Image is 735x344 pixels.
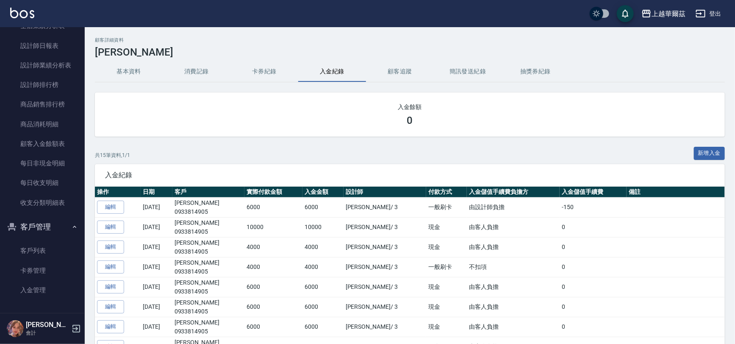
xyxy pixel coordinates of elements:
td: [DATE] [141,297,172,317]
td: 6000 [302,317,343,337]
h3: [PERSON_NAME] [95,46,725,58]
td: 10000 [302,217,343,237]
td: 4000 [302,257,343,277]
td: 0 [560,217,627,237]
th: 付款方式 [426,187,467,198]
th: 操作 [95,187,141,198]
td: 由客人負擔 [467,317,560,337]
a: 設計師日報表 [3,36,81,56]
button: 消費記錄 [163,62,230,82]
a: 入金管理 [3,280,81,300]
a: 每日非現金明細 [3,154,81,173]
p: 0933814905 [175,287,242,296]
h5: [PERSON_NAME] [26,321,69,329]
td: [PERSON_NAME] [172,297,244,317]
td: 由客人負擔 [467,277,560,297]
td: 由設計師負擔 [467,197,560,217]
p: 0933814905 [175,307,242,316]
td: [PERSON_NAME] / 3 [344,217,426,237]
td: [PERSON_NAME] / 3 [344,257,426,277]
td: -150 [560,197,627,217]
td: [PERSON_NAME] / 3 [344,197,426,217]
p: 共 15 筆資料, 1 / 1 [95,151,130,159]
a: 商品消耗明細 [3,115,81,134]
td: [DATE] [141,217,172,237]
button: save [617,5,634,22]
td: [PERSON_NAME] / 3 [344,277,426,297]
td: 6000 [302,277,343,297]
p: 0933814905 [175,227,242,236]
a: 編輯 [97,221,124,234]
td: 0 [560,297,627,317]
td: 4000 [244,257,302,277]
a: 收支分類明細表 [3,193,81,213]
td: 6000 [302,297,343,317]
td: 現金 [426,297,467,317]
td: [PERSON_NAME] [172,217,244,237]
th: 備註 [627,187,725,198]
p: 0933814905 [175,247,242,256]
a: 設計師排行榜 [3,75,81,95]
p: 0933814905 [175,207,242,216]
th: 入金儲值手續費負擔方 [467,187,560,198]
button: 卡券紀錄 [230,62,298,82]
td: [PERSON_NAME] [172,237,244,257]
td: 由客人負擔 [467,217,560,237]
td: [DATE] [141,257,172,277]
h3: 0 [407,115,413,126]
td: 0 [560,317,627,337]
th: 日期 [141,187,172,198]
td: [PERSON_NAME] / 3 [344,237,426,257]
th: 客戶 [172,187,244,198]
div: 上越華爾茲 [652,8,685,19]
a: 編輯 [97,241,124,254]
a: 編輯 [97,260,124,274]
td: 不扣項 [467,257,560,277]
h2: 入金餘額 [105,103,715,111]
td: 現金 [426,317,467,337]
a: 編輯 [97,280,124,294]
button: 顧客追蹤 [366,62,434,82]
a: 顧客入金餘額表 [3,134,81,154]
td: 6000 [244,297,302,317]
a: 商品銷售排行榜 [3,95,81,114]
td: 0 [560,237,627,257]
td: [PERSON_NAME] [172,197,244,217]
button: 抽獎券紀錄 [502,62,569,82]
button: 客戶管理 [3,216,81,238]
td: 0 [560,257,627,277]
a: 編輯 [97,300,124,313]
td: [PERSON_NAME] / 3 [344,317,426,337]
td: 6000 [244,197,302,217]
td: 由客人負擔 [467,297,560,317]
th: 設計師 [344,187,426,198]
a: 卡券管理 [3,261,81,280]
button: 入金紀錄 [298,62,366,82]
img: Logo [10,8,34,18]
td: [PERSON_NAME] [172,257,244,277]
p: 會計 [26,329,69,337]
a: 編輯 [97,320,124,333]
td: 6000 [244,277,302,297]
td: 0 [560,277,627,297]
td: 現金 [426,237,467,257]
button: 上越華爾茲 [638,5,689,22]
td: 現金 [426,217,467,237]
td: 10000 [244,217,302,237]
td: [DATE] [141,317,172,337]
td: 一般刷卡 [426,197,467,217]
button: 基本資料 [95,62,163,82]
button: 登出 [692,6,725,22]
td: 4000 [244,237,302,257]
p: 0933814905 [175,327,242,336]
span: 入金紀錄 [105,171,715,179]
td: [PERSON_NAME] [172,277,244,297]
button: 新增入金 [694,147,725,160]
td: 一般刷卡 [426,257,467,277]
td: [PERSON_NAME] / 3 [344,297,426,317]
p: 0933814905 [175,267,242,276]
td: 由客人負擔 [467,237,560,257]
td: 6000 [302,197,343,217]
a: 每日收支明細 [3,173,81,193]
th: 入金金額 [302,187,343,198]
